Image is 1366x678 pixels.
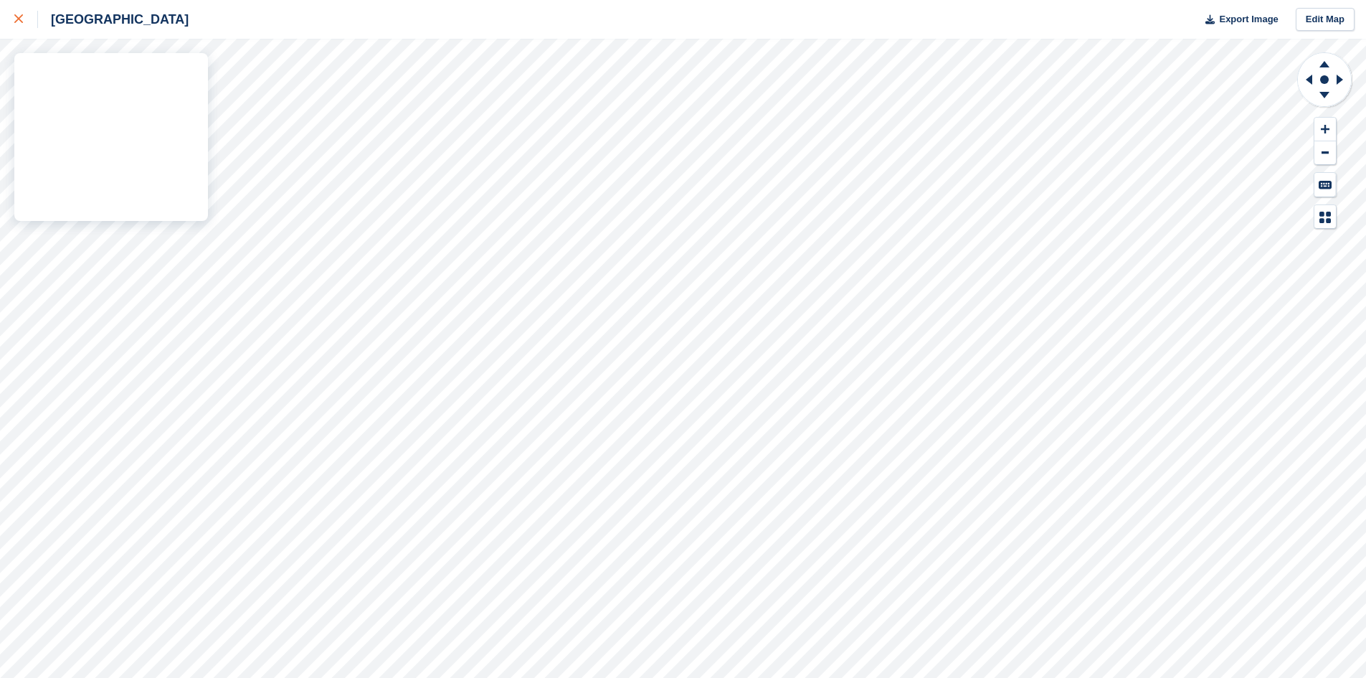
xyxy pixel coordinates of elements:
[1314,141,1336,165] button: Zoom Out
[1296,8,1355,32] a: Edit Map
[1219,12,1278,27] span: Export Image
[1314,118,1336,141] button: Zoom In
[1314,205,1336,229] button: Map Legend
[1197,8,1279,32] button: Export Image
[38,11,189,28] div: [GEOGRAPHIC_DATA]
[1314,173,1336,197] button: Keyboard Shortcuts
